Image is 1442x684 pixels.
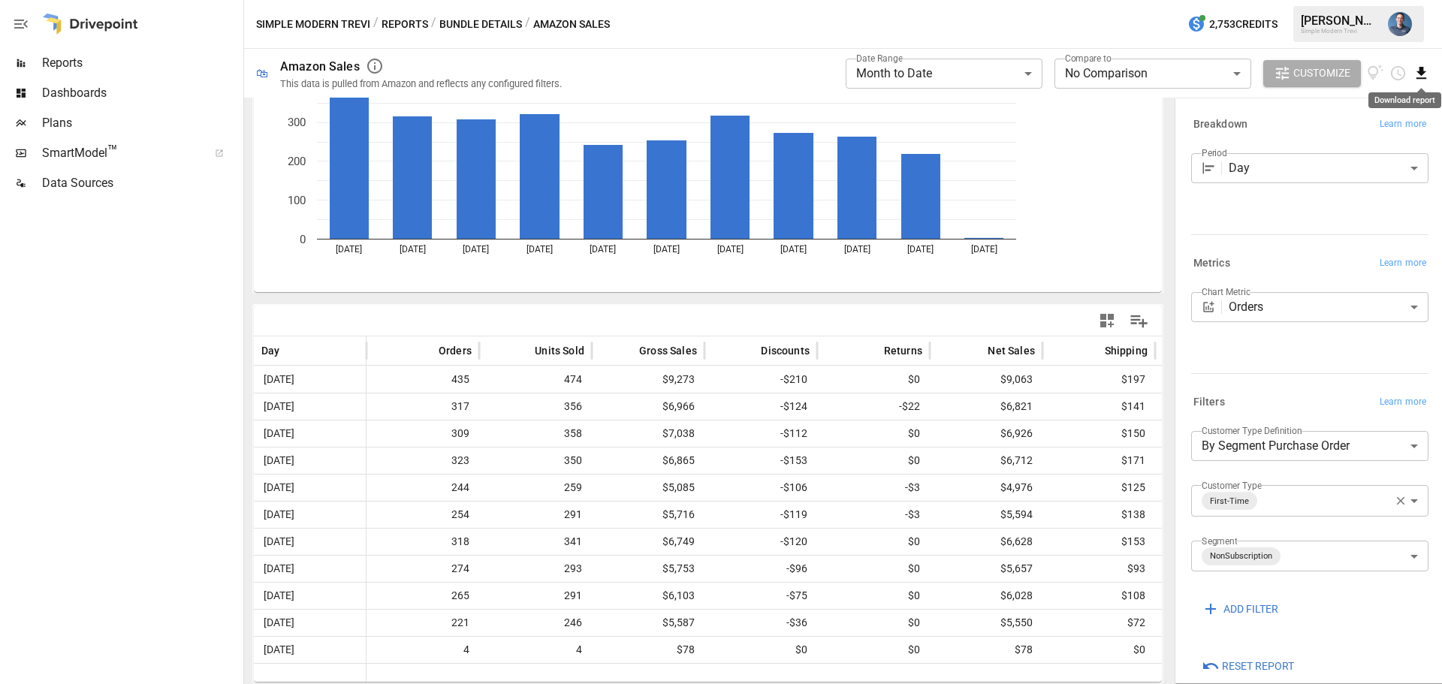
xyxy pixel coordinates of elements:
button: Download report [1413,65,1430,82]
span: Net Sales [988,343,1035,358]
div: 🛍 [256,66,268,80]
span: Month to Date [856,66,932,80]
span: Learn more [1380,117,1426,132]
span: $78 [937,637,1035,663]
span: [DATE] [261,583,297,609]
span: Day [261,343,280,358]
button: Manage Columns [1122,304,1156,338]
span: $78 [599,637,697,663]
span: 358 [487,420,584,447]
button: Sort [1082,340,1103,361]
button: Sort [738,340,759,361]
button: Sort [861,340,882,361]
span: $5,716 [599,502,697,528]
span: Dashboards [42,84,240,102]
text: [DATE] [526,244,553,255]
span: $6,712 [937,447,1035,474]
label: Segment [1202,535,1237,547]
span: Learn more [1380,395,1426,410]
span: $7,038 [599,420,697,447]
button: ADD FILTER [1191,595,1289,622]
div: / [373,15,379,34]
span: 2,753 Credits [1209,15,1278,34]
text: [DATE] [590,244,616,255]
div: [PERSON_NAME] [1301,14,1379,28]
button: Sort [282,340,303,361]
span: $5,587 [599,610,697,636]
span: [DATE] [261,610,297,636]
span: $72 [1050,610,1148,636]
span: $6,103 [599,583,697,609]
span: 265 [374,583,472,609]
span: -$106 [712,475,810,501]
div: Day [1229,153,1428,183]
text: [DATE] [400,244,426,255]
span: 4 [374,637,472,663]
span: 4 [487,637,584,663]
span: Units Sold [535,343,584,358]
span: Returns [884,343,922,358]
div: Amazon Sales [280,59,360,74]
span: 309 [374,420,472,447]
h6: Filters [1193,394,1225,411]
text: [DATE] [336,244,362,255]
span: -$3 [825,502,922,528]
span: $9,063 [937,366,1035,393]
button: Reset Report [1191,652,1305,679]
span: $0 [825,447,922,474]
span: $6,966 [599,393,697,420]
span: $0 [1050,637,1148,663]
span: $153 [1050,529,1148,555]
span: $0 [825,637,922,663]
span: Data Sources [42,174,240,192]
span: Discounts [761,343,810,358]
button: View documentation [1367,60,1384,87]
span: 435 [374,366,472,393]
span: Customize [1293,64,1350,83]
span: 254 [374,502,472,528]
span: $0 [712,637,810,663]
span: -$75 [712,583,810,609]
text: 0 [300,233,306,246]
text: [DATE] [971,244,997,255]
span: 291 [487,583,584,609]
label: Compare to [1065,52,1112,65]
span: [DATE] [261,502,297,528]
span: Orders [439,343,472,358]
span: 291 [487,502,584,528]
span: $138 [1050,502,1148,528]
span: -$96 [712,556,810,582]
span: $0 [825,610,922,636]
text: [DATE] [653,244,680,255]
text: 300 [288,116,306,129]
span: 350 [487,447,584,474]
span: 341 [487,529,584,555]
div: Download report [1368,92,1441,108]
h6: Breakdown [1193,116,1247,133]
span: $150 [1050,420,1148,447]
span: NonSubscription [1204,547,1278,565]
button: Reports [382,15,428,34]
button: Sort [617,340,638,361]
span: $0 [825,556,922,582]
span: $6,926 [937,420,1035,447]
span: $6,821 [937,393,1035,420]
span: -$120 [712,529,810,555]
span: [DATE] [261,393,297,420]
span: [DATE] [261,556,297,582]
span: $6,028 [937,583,1035,609]
div: No Comparison [1054,59,1251,89]
text: 200 [288,155,306,168]
span: -$36 [712,610,810,636]
text: 100 [288,194,306,207]
span: $6,749 [599,529,697,555]
label: Chart Metric [1202,285,1250,298]
span: [DATE] [261,475,297,501]
button: Bundle Details [439,15,522,34]
div: / [525,15,530,34]
span: [DATE] [261,447,297,474]
span: [DATE] [261,366,297,393]
span: $6,628 [937,529,1035,555]
span: $171 [1050,447,1148,474]
span: 221 [374,610,472,636]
